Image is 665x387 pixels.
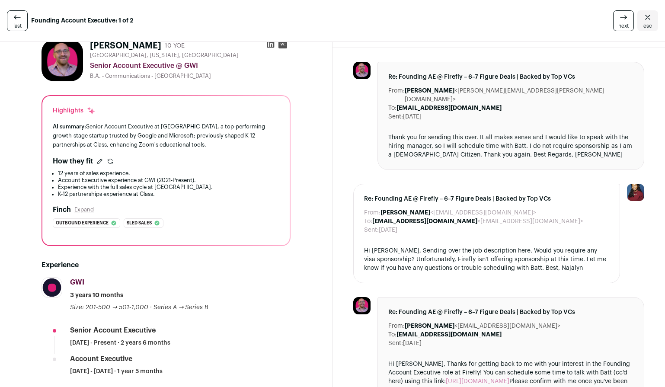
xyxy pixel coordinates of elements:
h2: Experience [42,260,291,270]
img: 592ba6caa7b9124943df56f1c2d290e10ae2c5fc7ba361628cc77dfbb938cc54.jpg [42,40,83,81]
dt: Sent: [364,226,379,234]
dt: Sent: [388,339,403,348]
span: Outbound experience [56,219,109,227]
b: [PERSON_NAME] [380,210,430,216]
img: 592ba6caa7b9124943df56f1c2d290e10ae2c5fc7ba361628cc77dfbb938cc54.jpg [353,62,371,79]
span: [DATE] - [DATE] · 1 year 5 months [70,367,163,376]
b: [PERSON_NAME] [405,88,454,94]
a: Close [637,10,658,31]
dt: To: [388,330,396,339]
li: K-12 partnerships experience at Class. [58,191,279,198]
span: [DATE] - Present · 2 years 6 months [70,339,170,347]
dd: <[EMAIL_ADDRESS][DOMAIN_NAME]> [405,322,560,330]
dd: <[PERSON_NAME][EMAIL_ADDRESS][PERSON_NAME][DOMAIN_NAME]> [405,86,633,104]
dt: To: [364,217,372,226]
dt: From: [388,322,405,330]
a: [URL][DOMAIN_NAME] [446,378,509,384]
h2: Finch [53,205,71,215]
b: [EMAIL_ADDRESS][DOMAIN_NAME] [396,332,502,338]
strong: Founding Account Executive: 1 of 2 [31,16,133,25]
li: 12 years of sales experience. [58,170,279,177]
span: Sled sales [127,219,152,227]
dt: From: [364,208,380,217]
li: Experience with the full sales cycle at [GEOGRAPHIC_DATA]. [58,184,279,191]
div: Senior Account Executive @ GWI [90,61,291,71]
div: Senior Account Executive at [GEOGRAPHIC_DATA], a top-performing growth-stage startup trusted by G... [53,122,279,149]
span: next [618,22,629,29]
span: · [150,303,152,312]
img: 9f72d6090bd68f92d131c77c87cdb8caa4113d338f1f4292f44d88b45c3aa526.png [42,278,62,297]
span: Re: Founding AE @ Firefly – 6–7 Figure Deals | Backed by Top VCs [388,308,633,317]
span: Size: 201-500 → 501-1,000 [70,304,148,310]
img: 10010497-medium_jpg [627,184,644,201]
dt: To: [388,104,396,112]
div: Senior Account Executive [70,326,156,335]
dd: [DATE] [403,339,422,348]
div: 10 YOE [165,42,185,50]
div: Account Executive [70,354,132,364]
span: AI summary: [53,124,86,129]
span: esc [643,22,652,29]
span: Re: Founding AE @ Firefly – 6–7 Figure Deals | Backed by Top VCs [364,195,609,203]
b: [EMAIL_ADDRESS][DOMAIN_NAME] [396,105,502,111]
b: [PERSON_NAME] [405,323,454,329]
b: [EMAIL_ADDRESS][DOMAIN_NAME] [372,218,477,224]
button: Expand [74,206,94,213]
a: next [613,10,634,31]
dd: <[EMAIL_ADDRESS][DOMAIN_NAME]> [380,208,536,217]
span: Series A → Series B [153,304,209,310]
dd: <[EMAIL_ADDRESS][DOMAIN_NAME]> [372,217,583,226]
span: 3 years 10 months [70,291,123,300]
dd: [DATE] [403,112,422,121]
a: last [7,10,28,31]
dd: [DATE] [379,226,397,234]
h1: [PERSON_NAME] [90,40,161,52]
div: B.A. - Communications - [GEOGRAPHIC_DATA] [90,73,291,80]
li: Account Executive experience at GWI (2021-Present). [58,177,279,184]
span: Re: Founding AE @ Firefly – 6–7 Figure Deals | Backed by Top VCs [388,73,633,81]
div: Hi [PERSON_NAME], Sending over the job description here. Would you require any visa sponsorship? ... [364,246,609,272]
h2: How they fit [53,156,93,166]
span: [GEOGRAPHIC_DATA], [US_STATE], [GEOGRAPHIC_DATA] [90,52,239,59]
dt: From: [388,86,405,104]
span: last [13,22,22,29]
div: Thank you for sending this over. It all makes sense and I would like to speak with the hiring man... [388,133,633,159]
img: 592ba6caa7b9124943df56f1c2d290e10ae2c5fc7ba361628cc77dfbb938cc54.jpg [353,297,371,314]
span: GWI [70,279,84,286]
div: Highlights [53,106,96,115]
dt: Sent: [388,112,403,121]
